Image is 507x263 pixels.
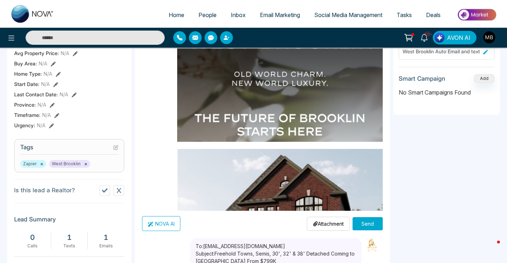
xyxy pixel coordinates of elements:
[14,111,40,119] span: Timeframe :
[169,11,184,18] span: Home
[44,70,52,77] span: N/A
[365,238,379,252] img: Sender
[191,8,224,22] a: People
[14,80,39,88] span: Start Date :
[11,5,54,23] img: Nova CRM Logo
[20,160,46,168] span: Zapier
[399,88,495,97] p: No Smart Campaigns Found
[14,122,35,129] span: Urgency :
[49,160,90,168] span: West Brooklin
[353,217,383,230] button: Send
[474,74,495,83] button: Add
[42,111,51,119] span: N/A
[483,31,495,43] img: User Avatar
[447,33,470,42] span: AVON AI
[435,33,445,43] img: Lead Flow
[231,11,246,18] span: Inbox
[389,8,419,22] a: Tasks
[41,80,50,88] span: N/A
[483,239,500,256] iframe: Intercom live chat
[162,8,191,22] a: Home
[40,161,43,167] button: ×
[314,11,382,18] span: Social Media Management
[224,8,253,22] a: Inbox
[397,11,412,18] span: Tasks
[55,232,84,243] div: 1
[14,186,75,195] p: Is this lead a Realtor?
[14,49,59,57] span: Avg Property Price :
[84,161,87,167] button: ×
[142,216,180,231] button: NOVA AI
[61,49,69,57] span: N/A
[14,91,58,98] span: Last Contact Date :
[399,75,445,82] h3: Smart Campaign
[260,11,300,18] span: Email Marketing
[55,243,84,249] div: Texts
[433,31,476,44] button: AVON AI
[14,60,37,67] span: Buy Area :
[38,101,46,108] span: N/A
[91,232,121,243] div: 1
[419,8,448,22] a: Deals
[451,7,503,23] img: Market-place.gif
[20,144,118,155] h3: Tags
[313,220,344,227] p: Attachment
[403,48,480,55] div: West Brooklin Auto Email and text
[60,91,68,98] span: N/A
[91,243,121,249] div: Emails
[14,70,42,77] span: Home Type :
[14,216,124,226] h3: Lead Summary
[307,8,389,22] a: Social Media Management
[14,101,36,108] span: Province :
[416,31,433,43] a: 10+
[198,11,217,18] span: People
[196,242,356,250] p: To: [EMAIL_ADDRESS][DOMAIN_NAME]
[424,31,431,37] span: 10+
[37,122,45,129] span: N/A
[18,232,47,243] div: 0
[39,60,47,67] span: N/A
[426,11,441,18] span: Deals
[18,243,47,249] div: Calls
[253,8,307,22] a: Email Marketing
